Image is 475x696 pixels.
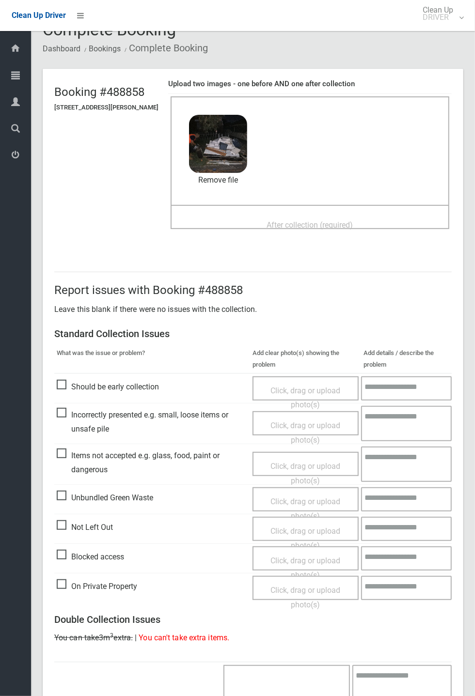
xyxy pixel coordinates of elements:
h5: [STREET_ADDRESS][PERSON_NAME] [54,104,158,111]
h2: Booking #488858 [54,86,158,98]
span: Items not accepted e.g. glass, food, paint or dangerous [57,449,248,477]
span: 3m [99,633,113,642]
small: DRIVER [423,14,453,21]
span: You can take extra. [54,633,133,642]
span: | [135,633,137,642]
span: Incorrectly presented e.g. small, loose items or unsafe pile [57,408,248,436]
span: Clean Up [418,6,463,21]
span: Clean Up Driver [12,11,66,20]
p: Leave this blank if there were no issues with the collection. [54,302,452,317]
a: Remove file [189,173,247,187]
span: You can't take extra items. [139,633,229,642]
span: Click, drag or upload photo(s) [270,462,340,485]
span: Should be early collection [57,380,159,394]
span: Click, drag or upload photo(s) [270,421,340,445]
h3: Double Collection Issues [54,614,452,625]
span: Not Left Out [57,520,113,535]
span: Click, drag or upload photo(s) [270,497,340,521]
span: Click, drag or upload photo(s) [270,556,340,580]
span: Unbundled Green Waste [57,491,153,505]
th: Add details / describe the problem [361,345,452,373]
sup: 3 [110,632,113,639]
span: On Private Property [57,579,137,594]
h4: Upload two images - one before AND one after collection [168,80,452,88]
span: Click, drag or upload photo(s) [270,526,340,550]
th: What was the issue or problem? [54,345,250,373]
span: Blocked access [57,550,124,564]
h3: Standard Collection Issues [54,328,452,339]
h2: Report issues with Booking #488858 [54,284,452,296]
th: Add clear photo(s) showing the problem [250,345,361,373]
a: Clean Up Driver [12,8,66,23]
span: After collection (required) [267,220,353,230]
span: Click, drag or upload photo(s) [270,586,340,609]
a: Dashboard [43,44,80,53]
li: Complete Booking [122,39,208,57]
span: Click, drag or upload photo(s) [270,386,340,410]
a: Bookings [89,44,121,53]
